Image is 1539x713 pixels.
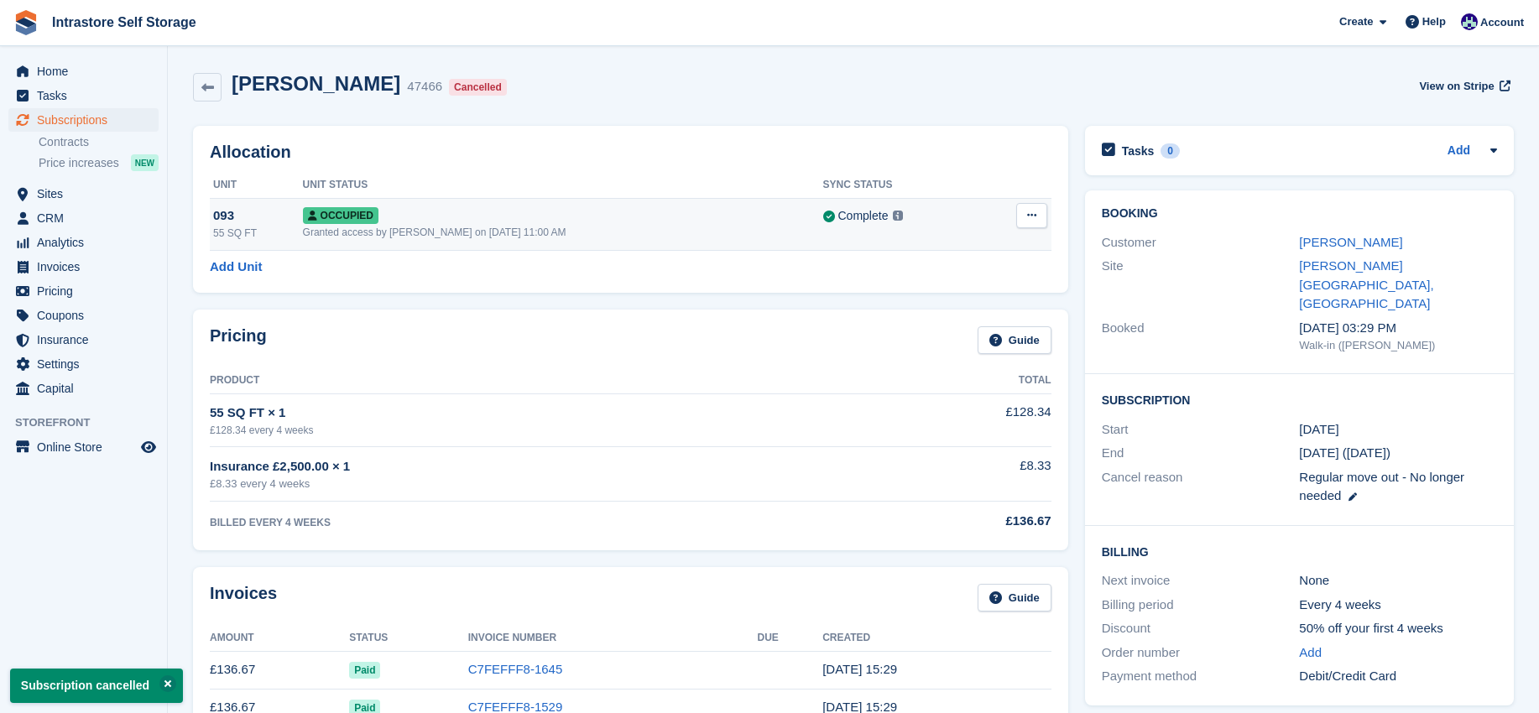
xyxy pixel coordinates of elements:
[8,182,159,206] a: menu
[210,326,267,354] h2: Pricing
[407,77,442,96] div: 47466
[1299,258,1433,310] a: [PERSON_NAME][GEOGRAPHIC_DATA], [GEOGRAPHIC_DATA]
[845,512,1051,531] div: £136.67
[349,625,468,652] th: Status
[1480,14,1524,31] span: Account
[10,669,183,703] p: Subscription cancelled
[449,79,507,96] div: Cancelled
[1299,319,1497,338] div: [DATE] 03:29 PM
[1102,571,1300,591] div: Next invoice
[37,352,138,376] span: Settings
[37,435,138,459] span: Online Store
[823,172,982,199] th: Sync Status
[37,108,138,132] span: Subscriptions
[978,326,1051,354] a: Guide
[893,211,903,221] img: icon-info-grey-7440780725fd019a000dd9b08b2336e03edf1995a4989e88bcd33f0948082b44.svg
[37,182,138,206] span: Sites
[37,255,138,278] span: Invoices
[8,279,159,303] a: menu
[978,584,1051,612] a: Guide
[1122,143,1155,159] h2: Tasks
[210,172,303,199] th: Unit
[1299,445,1390,460] span: [DATE] ([DATE])
[210,584,277,612] h2: Invoices
[1102,619,1300,638] div: Discount
[1299,420,1338,440] time: 2024-07-22 00:00:00 UTC
[1299,235,1402,249] a: [PERSON_NAME]
[1102,543,1497,559] h2: Billing
[822,662,897,676] time: 2025-07-21 14:29:43 UTC
[39,134,159,150] a: Contracts
[8,304,159,327] a: menu
[210,258,262,277] a: Add Unit
[8,377,159,400] a: menu
[845,393,1051,446] td: £128.34
[303,172,823,199] th: Unit Status
[349,662,380,679] span: Paid
[1102,319,1300,354] div: Booked
[1299,643,1322,663] a: Add
[468,625,758,652] th: Invoice Number
[210,651,349,689] td: £136.67
[8,435,159,459] a: menu
[8,352,159,376] a: menu
[45,8,203,36] a: Intrastore Self Storage
[37,231,138,254] span: Analytics
[8,328,159,351] a: menu
[468,662,563,676] a: C7FEFFF8-1645
[8,206,159,230] a: menu
[1102,207,1497,221] h2: Booking
[1102,233,1300,252] div: Customer
[303,225,823,240] div: Granted access by [PERSON_NAME] on [DATE] 11:00 AM
[1299,337,1497,354] div: Walk-in ([PERSON_NAME])
[1102,643,1300,663] div: Order number
[210,403,845,423] div: 55 SQ FT × 1
[213,226,303,241] div: 55 SQ FT
[210,515,845,530] div: BILLED EVERY 4 WEEKS
[845,367,1051,394] th: Total
[1161,143,1180,159] div: 0
[37,279,138,303] span: Pricing
[838,207,889,225] div: Complete
[131,154,159,171] div: NEW
[845,447,1051,502] td: £8.33
[210,476,845,492] div: £8.33 every 4 weeks
[822,625,1051,652] th: Created
[1299,571,1497,591] div: None
[8,108,159,132] a: menu
[39,155,119,171] span: Price increases
[37,60,138,83] span: Home
[213,206,303,226] div: 093
[210,143,1051,162] h2: Allocation
[1102,667,1300,686] div: Payment method
[210,367,845,394] th: Product
[758,625,823,652] th: Due
[1339,13,1373,30] span: Create
[37,377,138,400] span: Capital
[1422,13,1446,30] span: Help
[1102,468,1300,506] div: Cancel reason
[8,255,159,278] a: menu
[210,625,349,652] th: Amount
[1461,13,1478,30] img: Mathew Tremewan
[303,207,378,224] span: Occupied
[1102,596,1300,615] div: Billing period
[1412,72,1514,100] a: View on Stripe
[1102,444,1300,463] div: End
[210,423,845,438] div: £128.34 every 4 weeks
[1419,78,1494,95] span: View on Stripe
[1299,667,1497,686] div: Debit/Credit Card
[8,84,159,107] a: menu
[1299,470,1464,503] span: Regular move out - No longer needed
[1448,142,1470,161] a: Add
[37,328,138,351] span: Insurance
[1102,420,1300,440] div: Start
[15,414,167,431] span: Storefront
[1299,619,1497,638] div: 50% off your first 4 weeks
[1299,596,1497,615] div: Every 4 weeks
[13,10,39,35] img: stora-icon-8386f47178a22dfd0bd8f6a31ec36ba5ce8667c1dd55bd0f319d3a0aa187defe.svg
[39,154,159,172] a: Price increases NEW
[1102,257,1300,314] div: Site
[1102,391,1497,408] h2: Subscription
[8,231,159,254] a: menu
